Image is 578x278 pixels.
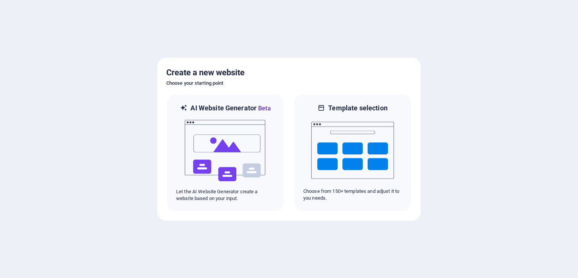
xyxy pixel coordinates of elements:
h6: AI Website Generator [190,104,271,113]
h6: Choose your starting point [166,79,412,88]
h6: Template selection [328,104,387,113]
span: Beta [257,105,271,112]
div: Template selectionChoose from 150+ templates and adjust it to you needs. [294,94,412,212]
img: ai [184,113,267,188]
h5: Create a new website [166,67,412,79]
p: Let the AI Website Generator create a website based on your input. [176,188,275,202]
div: AI Website GeneratorBetaaiLet the AI Website Generator create a website based on your input. [166,94,284,212]
p: Choose from 150+ templates and adjust it to you needs. [303,188,402,202]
